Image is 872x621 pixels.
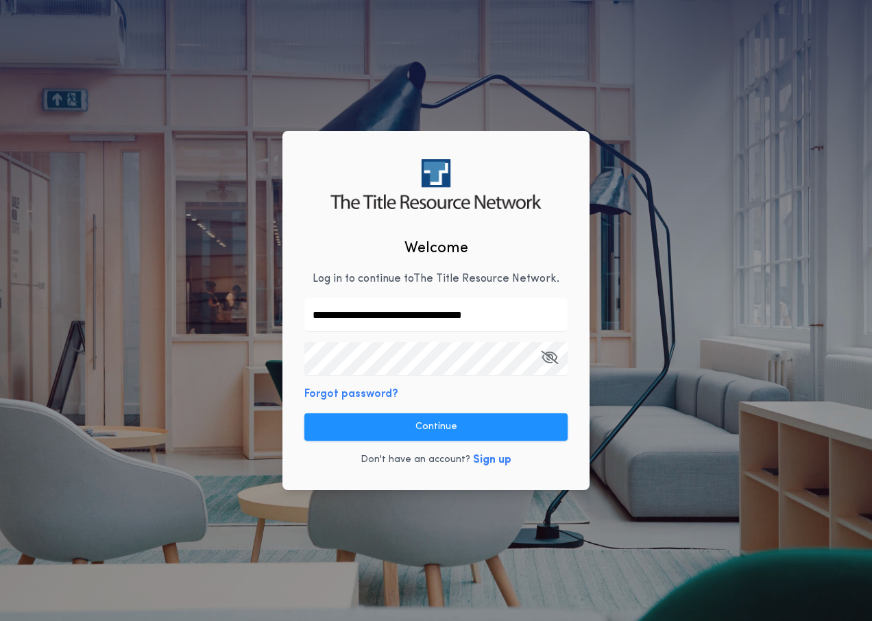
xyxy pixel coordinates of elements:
button: Sign up [473,452,511,468]
button: Forgot password? [304,386,398,402]
p: Don't have an account? [361,453,470,467]
p: Log in to continue to The Title Resource Network . [313,271,559,287]
h2: Welcome [404,237,468,260]
img: logo [330,159,541,209]
button: Continue [304,413,568,441]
